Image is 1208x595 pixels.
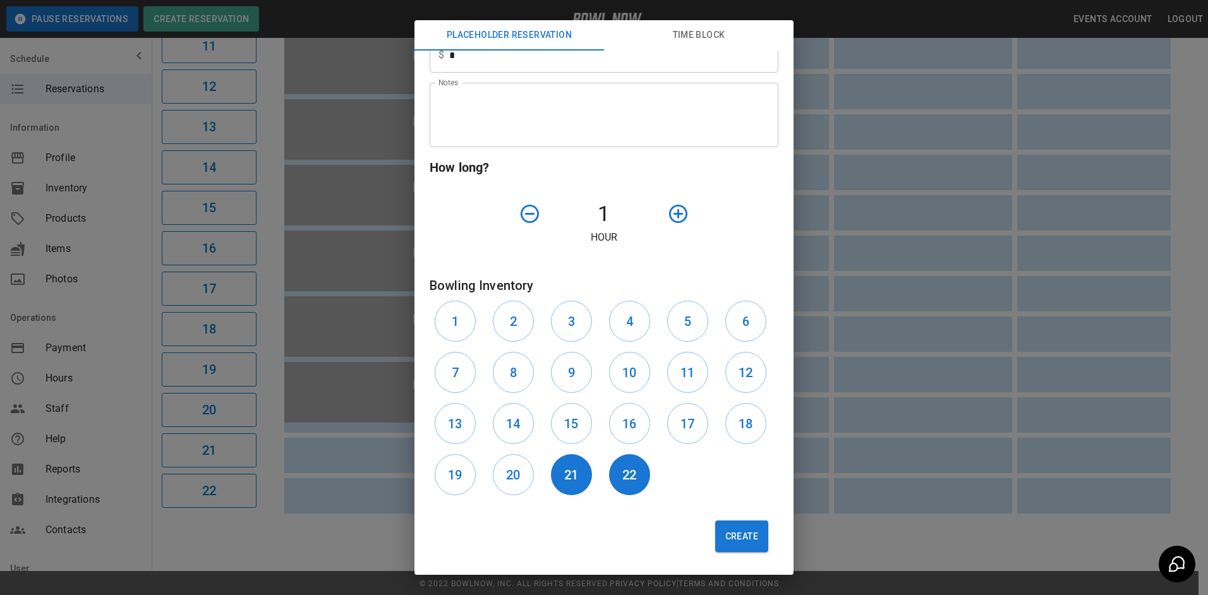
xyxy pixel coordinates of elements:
button: 3 [551,301,592,342]
h6: 8 [510,363,517,383]
button: Time Block [604,20,794,51]
button: 20 [493,454,534,495]
h6: 12 [739,363,752,383]
button: 19 [435,454,476,495]
h6: 13 [448,414,462,434]
button: 12 [725,352,766,393]
h6: 17 [680,414,694,434]
h6: 5 [684,311,691,332]
h6: 6 [742,311,749,332]
h6: Bowling Inventory [430,275,778,296]
button: 2 [493,301,534,342]
h6: 7 [452,363,459,383]
button: 5 [667,301,708,342]
button: 14 [493,403,534,444]
h6: 9 [568,363,575,383]
button: 13 [435,403,476,444]
h6: 10 [622,363,636,383]
button: 21 [551,454,592,495]
h6: 1 [452,311,459,332]
h6: 15 [564,414,578,434]
button: 22 [609,454,650,495]
button: 10 [609,352,650,393]
button: 16 [609,403,650,444]
button: 1 [435,301,476,342]
button: 17 [667,403,708,444]
button: 18 [725,403,766,444]
h6: 11 [680,363,694,383]
button: 7 [435,352,476,393]
h6: 19 [448,465,462,485]
p: $ [438,47,444,63]
h6: How long? [430,157,778,177]
button: Placeholder Reservation [414,20,604,51]
button: 9 [551,352,592,393]
button: 8 [493,352,534,393]
h6: 21 [564,465,578,485]
p: Hour [430,230,778,245]
button: 6 [725,301,766,342]
h6: 4 [626,311,633,332]
h6: 16 [622,414,636,434]
h6: 22 [622,465,636,485]
h6: 14 [506,414,520,434]
button: 15 [551,403,592,444]
button: 11 [667,352,708,393]
h6: 18 [739,414,752,434]
h6: 2 [510,311,517,332]
button: Create [715,520,768,552]
button: 4 [609,301,650,342]
h6: 3 [568,311,575,332]
h4: 1 [546,201,662,227]
h6: 20 [506,465,520,485]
